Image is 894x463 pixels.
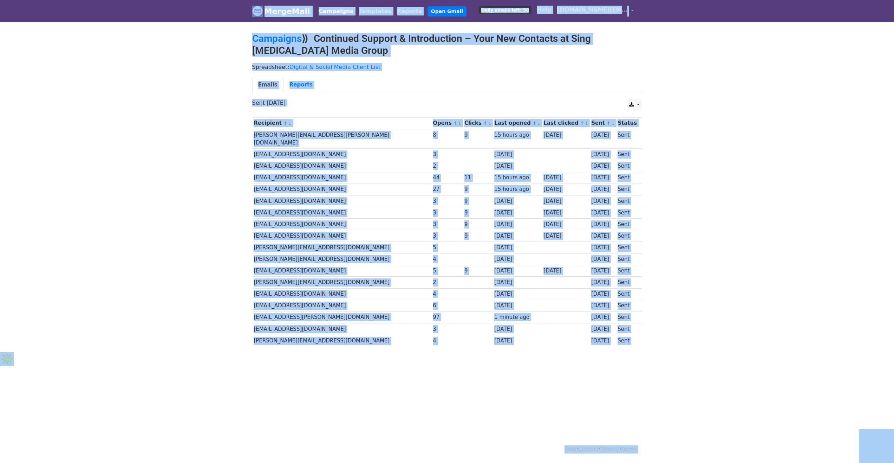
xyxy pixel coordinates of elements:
div: [DATE] [494,197,540,205]
td: Sent [616,160,638,172]
div: [DATE] [494,290,540,298]
div: [DATE] [494,337,540,345]
a: ↓ [488,121,492,126]
h2: ⟫ Continued Support & Introduction – Your New Contacts at Sing [MEDICAL_DATA] Media Group [252,33,642,56]
div: 15 hours ago [494,174,540,182]
div: [DATE] [543,267,588,275]
div: 9 [464,185,491,193]
div: 4 [433,290,461,298]
div: [DATE] [494,150,540,159]
a: Reports [283,78,319,92]
th: Status [616,117,638,129]
td: Sent [616,288,638,300]
div: [DATE] [543,197,588,205]
th: Last clicked [542,117,590,129]
div: 9 [464,267,491,275]
td: [EMAIL_ADDRESS][DOMAIN_NAME] [252,172,431,184]
td: [EMAIL_ADDRESS][DOMAIN_NAME] [252,218,431,230]
a: ↓ [585,121,589,126]
div: 9 [464,220,491,229]
td: [PERSON_NAME][EMAIL_ADDRESS][PERSON_NAME][DOMAIN_NAME] [252,129,431,149]
th: Sent [589,117,616,129]
a: Campaigns [316,4,356,18]
td: Sent [616,172,638,184]
div: 3 [433,220,461,229]
div: [DATE] [591,209,614,217]
a: ↑ [607,121,611,126]
a: Emails [252,78,283,92]
div: [DATE] [591,290,614,298]
td: [PERSON_NAME][EMAIL_ADDRESS][DOMAIN_NAME] [252,277,431,288]
div: 9 [464,209,491,217]
td: [PERSON_NAME][EMAIL_ADDRESS][DOMAIN_NAME] [252,335,431,346]
div: [DATE] [494,302,540,310]
a: ↑ [580,121,584,126]
td: Sent [616,277,638,288]
a: Terms [621,446,637,452]
a: ↓ [537,121,541,126]
div: [DATE] [543,220,588,229]
td: [PERSON_NAME][EMAIL_ADDRESS][DOMAIN_NAME] [252,253,431,265]
td: Sent [616,129,638,149]
div: [DATE] [591,162,614,170]
div: [DATE] [494,220,540,229]
span: Daily emails left: 50 [479,6,531,14]
td: Sent [616,149,638,160]
a: Contact [578,446,599,452]
td: Sent [616,311,638,323]
div: [DATE] [494,267,540,275]
div: 9 [464,197,491,205]
a: Help [534,3,554,17]
div: [DATE] [591,313,614,321]
a: ↑ [533,121,536,126]
img: MergeMail logo [252,6,263,16]
div: 9 [464,232,491,240]
div: [DATE] [591,174,614,182]
a: Templates [356,4,394,18]
a: Digital & Social Media Client List [289,64,381,70]
div: 6 [433,302,461,310]
div: 1 minute ago [494,313,540,321]
td: Sent [616,335,638,346]
div: 4 [433,255,461,263]
div: [DATE] [543,232,588,240]
td: [EMAIL_ADDRESS][DOMAIN_NAME] [252,265,431,277]
div: 97 [433,313,461,321]
p: Sent [DATE] [252,99,642,107]
div: [DATE] [591,325,614,333]
div: [DATE] [543,174,588,182]
a: ↑ [453,121,457,126]
td: [EMAIL_ADDRESS][DOMAIN_NAME] [252,300,431,311]
div: [DATE] [591,220,614,229]
td: Sent [616,218,638,230]
div: 2 [433,278,461,287]
td: [EMAIL_ADDRESS][DOMAIN_NAME] [252,230,431,242]
a: ↑ [483,121,487,126]
a: ↑ [283,121,287,126]
a: Privacy [600,446,619,452]
div: [DATE] [543,131,588,139]
div: 27 [433,185,461,193]
td: Sent [616,300,638,311]
td: Sent [616,265,638,277]
div: [DATE] [591,255,614,263]
a: ↓ [611,121,615,126]
td: Sent [616,195,638,207]
div: [DATE] [591,244,614,252]
th: Opens [431,117,463,129]
div: 9 [464,131,491,139]
td: [EMAIL_ADDRESS][DOMAIN_NAME] [252,184,431,195]
a: Help [565,446,576,452]
iframe: Chat Widget [859,429,894,463]
span: [DOMAIN_NAME][EMAIL_ADDRESS][DOMAIN_NAME] [557,6,627,14]
th: Recipient [252,117,431,129]
a: MergeMail [252,4,310,19]
th: Last opened [492,117,542,129]
a: Reports [394,4,425,18]
div: 3 [433,232,461,240]
div: 3 [433,209,461,217]
div: [DATE] [494,209,540,217]
div: 5 [433,267,461,275]
div: 3 [433,197,461,205]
